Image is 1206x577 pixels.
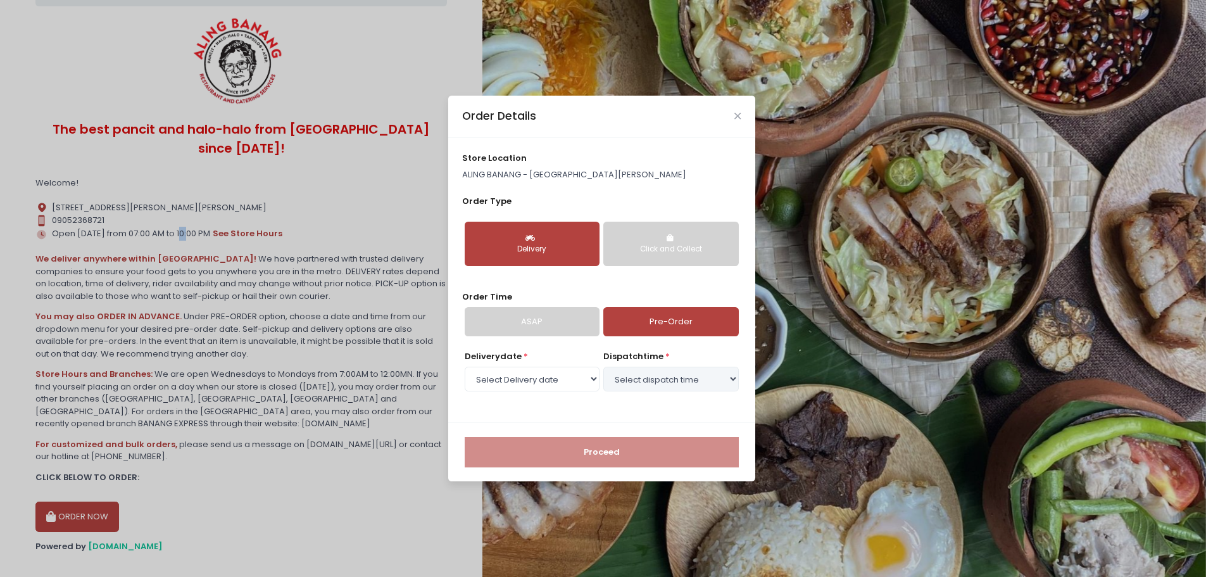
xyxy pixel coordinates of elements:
span: Delivery date [465,350,522,362]
span: Order Time [462,291,512,303]
div: Delivery [474,244,591,255]
span: store location [462,152,527,164]
div: Order Details [462,108,536,124]
div: Click and Collect [612,244,729,255]
span: Order Type [462,195,512,207]
a: Pre-Order [603,307,738,336]
span: dispatch time [603,350,663,362]
button: Proceed [465,437,739,467]
button: Delivery [465,222,600,266]
button: Close [734,113,741,119]
a: ASAP [465,307,600,336]
button: Click and Collect [603,222,738,266]
p: ALING BANANG - [GEOGRAPHIC_DATA][PERSON_NAME] [462,168,741,181]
